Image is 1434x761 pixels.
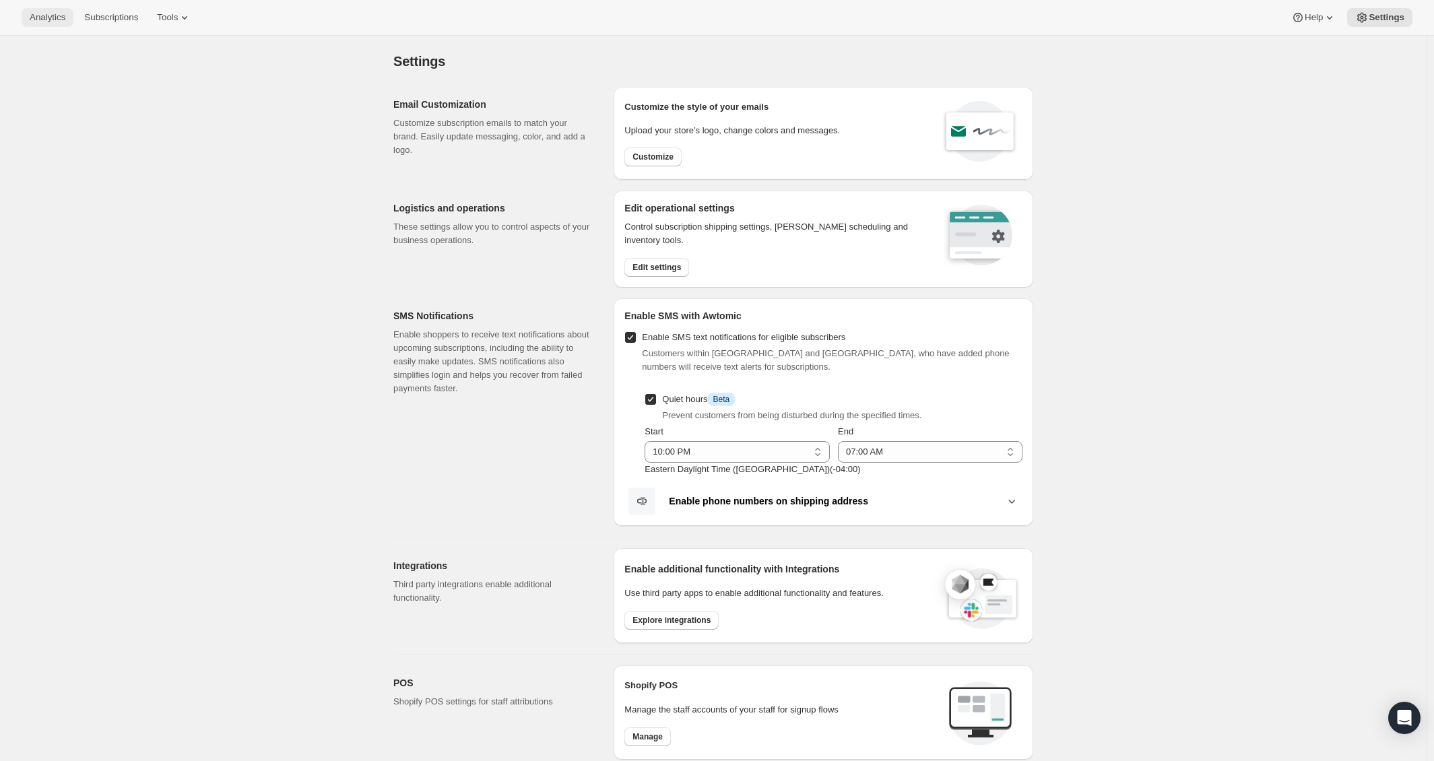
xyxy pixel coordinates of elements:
[624,487,1022,515] button: Enable phone numbers on shipping address
[1305,12,1323,23] span: Help
[624,309,1022,323] h2: Enable SMS with Awtomic
[393,98,592,111] h2: Email Customization
[632,615,711,626] span: Explore integrations
[662,394,735,404] span: Quiet hours
[632,731,663,742] span: Manage
[624,587,932,600] p: Use third party apps to enable additional functionality and features.
[1283,8,1344,27] button: Help
[645,426,663,436] span: Start
[393,328,592,395] p: Enable shoppers to receive text notifications about upcoming subscriptions, including the ability...
[645,463,1022,476] p: Eastern Daylight Time ([GEOGRAPHIC_DATA]) ( -04 : 00 )
[624,679,938,692] h2: Shopify POS
[393,578,592,605] p: Third party integrations enable additional functionality.
[624,124,840,137] p: Upload your store’s logo, change colors and messages.
[30,12,65,23] span: Analytics
[642,332,845,342] span: Enable SMS text notifications for eligible subscribers
[642,348,1009,372] span: Customers within [GEOGRAPHIC_DATA] and [GEOGRAPHIC_DATA], who have added phone numbers will recei...
[624,100,769,114] p: Customize the style of your emails
[669,496,868,506] b: Enable phone numbers on shipping address
[393,676,592,690] h2: POS
[393,559,592,572] h2: Integrations
[1369,12,1404,23] span: Settings
[624,201,925,215] h2: Edit operational settings
[713,394,730,405] span: Beta
[624,147,682,166] button: Customize
[84,12,138,23] span: Subscriptions
[662,410,921,420] span: Prevent customers from being disturbed during the specified times.
[624,220,925,247] p: Control subscription shipping settings, [PERSON_NAME] scheduling and inventory tools.
[393,309,592,323] h2: SMS Notifications
[393,117,592,157] p: Customize subscription emails to match your brand. Easily update messaging, color, and add a logo.
[76,8,146,27] button: Subscriptions
[393,695,592,708] p: Shopify POS settings for staff attributions
[393,201,592,215] h2: Logistics and operations
[632,262,681,273] span: Edit settings
[838,426,853,436] span: End
[1347,8,1412,27] button: Settings
[624,562,932,576] h2: Enable additional functionality with Integrations
[624,611,719,630] button: Explore integrations
[393,220,592,247] p: These settings allow you to control aspects of your business operations.
[22,8,73,27] button: Analytics
[624,703,938,717] p: Manage the staff accounts of your staff for signup flows
[157,12,178,23] span: Tools
[624,258,689,277] button: Edit settings
[149,8,199,27] button: Tools
[624,727,671,746] button: Manage
[632,152,674,162] span: Customize
[1388,702,1421,734] div: Open Intercom Messenger
[393,54,445,69] span: Settings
